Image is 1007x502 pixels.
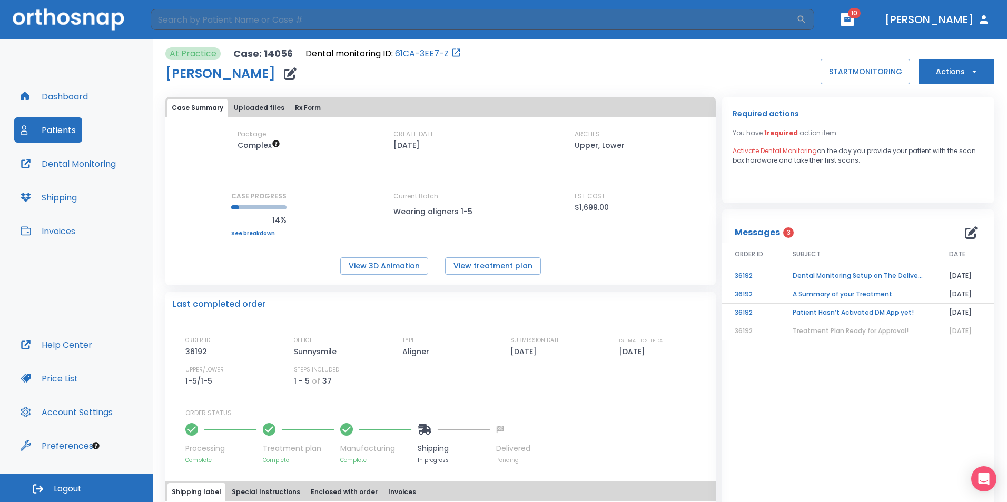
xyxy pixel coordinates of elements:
[294,345,340,358] p: Sunnysmile
[510,345,540,358] p: [DATE]
[496,456,530,464] p: Pending
[294,365,339,375] p: STEPS INCLUDED
[305,47,461,60] div: Open patient in dental monitoring portal
[395,47,449,60] a: 61CA-3EE7-Z
[14,117,82,143] button: Patients
[780,285,936,304] td: A Summary of your Treatment
[185,336,210,345] p: ORDER ID
[936,285,994,304] td: [DATE]
[14,151,122,176] button: Dental Monitoring
[848,8,861,18] span: 10
[185,345,211,358] p: 36192
[14,218,82,244] button: Invoices
[312,375,320,387] p: of
[340,456,411,464] p: Complete
[722,285,780,304] td: 36192
[722,267,780,285] td: 36192
[167,483,714,501] div: tabs
[445,257,541,275] button: View treatment plan
[735,249,763,259] span: ORDER ID
[185,408,708,418] p: ORDER STATUS
[384,483,420,501] button: Invoices
[228,483,304,501] button: Special Instructions
[733,146,984,165] p: on the day you provide your patient with the scan box hardware and take their first scans.
[780,267,936,285] td: Dental Monitoring Setup on The Delivery Day
[949,249,965,259] span: DATE
[185,365,224,375] p: UPPER/LOWER
[821,59,910,84] button: STARTMONITORING
[322,375,332,387] p: 37
[575,129,600,139] p: ARCHES
[14,399,119,425] button: Account Settings
[238,129,266,139] p: Package
[733,146,817,155] span: Activate Dental Monitoring
[54,483,82,495] span: Logout
[233,47,293,60] p: Case: 14056
[418,456,490,464] p: In progress
[575,139,625,152] p: Upper, Lower
[340,443,411,454] p: Manufacturing
[971,466,996,491] div: Open Intercom Messenger
[170,47,216,60] p: At Practice
[793,326,909,335] span: Treatment Plan Ready for Approval!
[936,267,994,285] td: [DATE]
[291,99,325,117] button: Rx Form
[14,366,84,391] button: Price List
[783,227,794,238] span: 3
[733,107,799,120] p: Required actions
[949,326,972,335] span: [DATE]
[402,345,433,358] p: Aligner
[230,99,289,117] button: Uploaded files
[231,230,287,237] a: See breakdown
[340,257,428,275] button: View 3D Animation
[14,433,100,458] button: Preferences
[165,67,275,80] h1: [PERSON_NAME]
[185,375,216,387] p: 1-5/1-5
[733,128,836,138] p: You have action item
[231,192,287,201] p: CASE PROGRESS
[619,336,668,345] p: ESTIMATED SHIP DATE
[881,10,994,29] button: [PERSON_NAME]
[793,249,821,259] span: SUBJECT
[393,205,488,218] p: Wearing aligners 1-5
[418,443,490,454] p: Shipping
[780,304,936,322] td: Patient Hasn’t Activated DM App yet!
[263,456,334,464] p: Complete
[185,456,256,464] p: Complete
[496,443,530,454] p: Delivered
[393,129,434,139] p: CREATE DATE
[619,345,649,358] p: [DATE]
[936,304,994,322] td: [DATE]
[402,336,415,345] p: TYPE
[13,8,124,30] img: Orthosnap
[919,59,994,84] button: Actions
[294,336,313,345] p: OFFICE
[305,47,393,60] p: Dental monitoring ID:
[722,304,780,322] td: 36192
[167,99,714,117] div: tabs
[238,140,280,150] span: Up to 50 Steps (100 aligners)
[263,443,334,454] p: Treatment plan
[14,84,94,109] button: Dashboard
[735,226,780,239] p: Messages
[14,185,83,210] a: Shipping
[185,443,256,454] p: Processing
[167,483,225,501] button: Shipping label
[307,483,382,501] button: Enclosed with order
[393,139,420,152] p: [DATE]
[231,214,287,226] p: 14%
[575,201,609,214] p: $1,699.00
[294,375,310,387] p: 1 - 5
[764,128,798,137] span: 1 required
[510,336,560,345] p: SUBMISSION DATE
[167,99,228,117] button: Case Summary
[14,332,98,357] button: Help Center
